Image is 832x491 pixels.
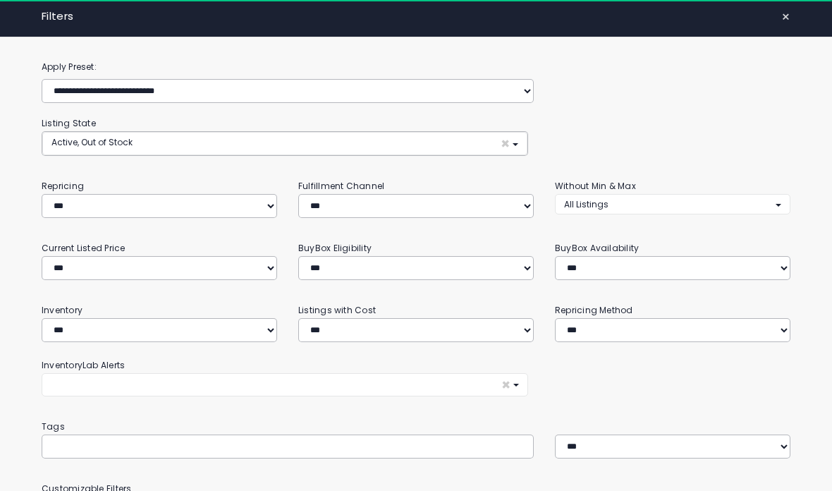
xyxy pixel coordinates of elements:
small: Fulfillment Channel [298,180,384,192]
h4: Filters [42,11,790,23]
button: All Listings [555,194,790,214]
small: InventoryLab Alerts [42,359,125,371]
small: BuyBox Eligibility [298,242,372,254]
small: Listing State [42,117,96,129]
small: Repricing Method [555,304,633,316]
small: Listings with Cost [298,304,376,316]
span: × [501,136,510,151]
small: Current Listed Price [42,242,125,254]
button: Active, Out of Stock × [42,132,527,155]
small: Tags [31,419,801,435]
span: × [501,377,510,392]
small: Inventory [42,304,82,316]
small: Without Min & Max [555,180,636,192]
button: × [42,373,528,396]
button: × [776,7,796,27]
span: Active, Out of Stock [51,136,133,148]
small: Repricing [42,180,84,192]
small: BuyBox Availability [555,242,639,254]
span: All Listings [564,198,608,210]
label: Apply Preset: [31,59,801,75]
span: × [781,7,790,27]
